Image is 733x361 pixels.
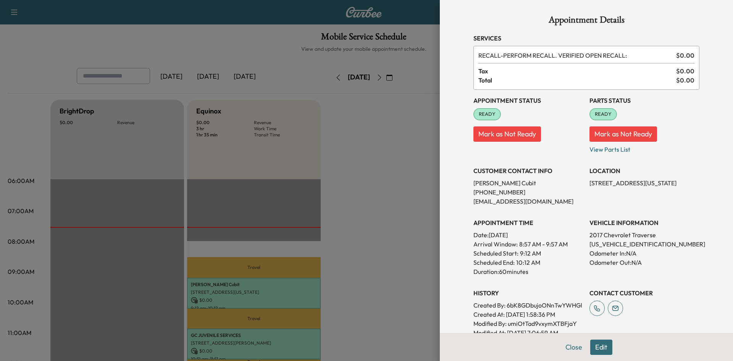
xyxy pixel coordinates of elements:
[516,258,540,267] p: 10:12 AM
[473,328,583,337] p: Modified At : [DATE] 7:06:59 AM
[589,142,699,154] p: View Parts List
[676,76,694,85] span: $ 0.00
[519,240,568,249] span: 8:57 AM - 9:57 AM
[474,110,500,118] span: READY
[473,258,515,267] p: Scheduled End:
[589,240,699,249] p: [US_VEHICLE_IDENTIFICATION_NUMBER]
[589,218,699,227] h3: VEHICLE INFORMATION
[473,319,583,328] p: Modified By : umiOtTad9vxymXTBFjaY
[589,258,699,267] p: Odometer Out: N/A
[560,340,587,355] button: Close
[589,249,699,258] p: Odometer In: N/A
[473,218,583,227] h3: APPOINTMENT TIME
[473,197,583,206] p: [EMAIL_ADDRESS][DOMAIN_NAME]
[590,110,616,118] span: READY
[478,66,676,76] span: Tax
[473,188,583,197] p: [PHONE_NUMBER]
[589,96,699,105] h3: Parts Status
[473,126,541,142] button: Mark as Not Ready
[520,249,541,258] p: 9:12 AM
[473,15,699,28] h1: Appointment Details
[473,96,583,105] h3: Appointment Status
[676,66,694,76] span: $ 0.00
[478,76,676,85] span: Total
[589,126,657,142] button: Mark as Not Ready
[589,230,699,240] p: 2017 Chevrolet Traverse
[473,310,583,319] p: Created At : [DATE] 1:58:36 PM
[473,166,583,175] h3: CUSTOMER CONTACT INFO
[473,288,583,298] h3: History
[473,249,518,258] p: Scheduled Start:
[590,340,612,355] button: Edit
[589,288,699,298] h3: CONTACT CUSTOMER
[473,178,583,188] p: [PERSON_NAME] Cubit
[589,166,699,175] h3: LOCATION
[589,178,699,188] p: [STREET_ADDRESS][US_STATE]
[473,301,583,310] p: Created By : 6bK8GDbujoONnTwYWHGl
[676,51,694,60] span: $ 0.00
[473,34,699,43] h3: Services
[473,230,583,240] p: Date: [DATE]
[478,51,673,60] span: PERFORM RECALL. VERIFIED OPEN RECALL:
[473,267,583,276] p: Duration: 60 minutes
[473,240,583,249] p: Arrival Window:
